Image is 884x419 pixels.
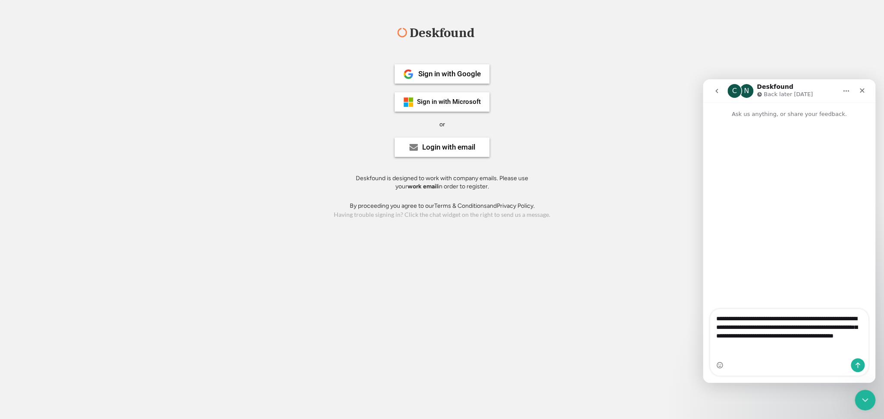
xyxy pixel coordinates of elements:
[345,174,539,191] div: Deskfound is designed to work with company emails. Please use your in order to register.
[403,97,414,107] img: ms-symbollockup_mssymbol_19.png
[703,79,875,383] iframe: Intercom live chat
[855,390,875,410] iframe: Intercom live chat
[405,26,479,40] div: Deskfound
[439,120,445,129] div: or
[434,202,487,209] a: Terms & Conditions
[408,183,438,190] strong: work email
[350,202,535,210] div: By proceeding you agree to our and
[418,70,481,78] div: Sign in with Google
[497,202,535,209] a: Privacy Policy.
[403,69,414,79] img: 1024px-Google__G__Logo.svg.png
[422,144,475,151] div: Login with email
[417,99,481,105] div: Sign in with Microsoft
